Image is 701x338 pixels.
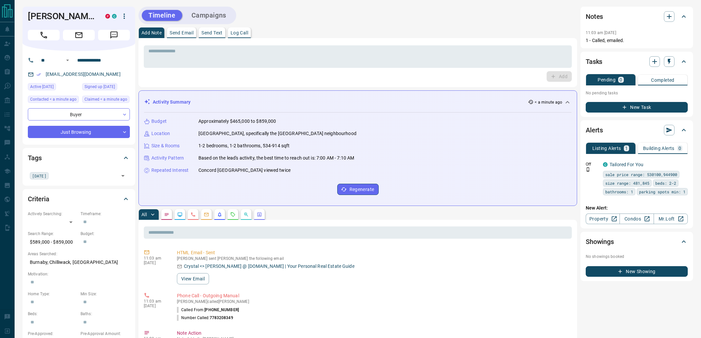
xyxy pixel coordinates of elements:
p: Crystal <> [PERSON_NAME] @ [DOMAIN_NAME] | Your Personal Real Estate Guide [184,263,354,270]
button: Regenerate [337,184,379,195]
span: [PHONE_NUMBER] [204,308,239,312]
p: Activity Summary [153,99,190,106]
p: Budget: [81,231,130,237]
p: Beds: [28,311,77,317]
span: Claimed < a minute ago [84,96,127,103]
div: Sun Oct 12 2025 [28,96,79,105]
p: Number Called: [177,315,233,321]
p: Size & Rooms [151,142,180,149]
svg: Notes [164,212,169,217]
p: 11:03 am [144,299,167,304]
p: [GEOGRAPHIC_DATA], specifically the [GEOGRAPHIC_DATA] neighbourhood [198,130,356,137]
p: Add Note [141,30,162,35]
p: Motivation: [28,271,130,277]
span: Email [63,30,95,40]
p: Activity Pattern [151,155,184,162]
p: Location [151,130,170,137]
p: 1-2 bedrooms, 1-2 bathrooms, 534-914 sqft [198,142,290,149]
svg: Email Verified [36,72,41,77]
button: Open [118,171,128,180]
p: No pending tasks [586,88,688,98]
a: Mr.Loft [654,214,688,224]
p: Pre-Approval Amount: [81,331,130,337]
h2: Criteria [28,194,49,204]
a: Condos [620,214,654,224]
p: [DATE] [144,304,167,308]
p: Actively Searching: [28,211,77,217]
p: Budget [151,118,167,125]
span: sale price range: 530100,944900 [605,171,677,178]
div: Tasks [586,54,688,70]
p: Based on the lead's activity, the best time to reach out is: 7:00 AM - 7:10 AM [198,155,354,162]
button: Campaigns [185,10,233,21]
p: 1 - Called, emailed. [586,37,688,44]
span: size range: 481,845 [605,180,649,186]
p: 11:03 am [DATE] [586,30,616,35]
svg: Listing Alerts [217,212,222,217]
div: Notes [586,9,688,24]
div: property.ca [105,14,110,19]
h2: Alerts [586,125,603,135]
p: Approximately $465,000 to $859,000 [198,118,276,125]
span: 7783208349 [210,315,233,320]
span: Contacted < a minute ago [30,96,77,103]
p: Called From: [177,307,239,313]
button: New Showing [586,266,688,277]
p: Listing Alerts [592,146,621,151]
p: Phone Call - Outgoing Manual [177,292,569,299]
p: Send Email [170,30,193,35]
p: New Alert: [586,205,688,212]
span: Signed up [DATE] [84,83,115,90]
p: Building Alerts [643,146,674,151]
p: $589,000 - $859,000 [28,237,77,248]
svg: Emails [204,212,209,217]
a: [EMAIL_ADDRESS][DOMAIN_NAME] [46,72,121,77]
div: Criteria [28,191,130,207]
p: Min Size: [81,291,130,297]
h2: Notes [586,11,603,22]
p: [PERSON_NAME] called [PERSON_NAME] [177,299,569,304]
button: Open [64,56,72,64]
p: Note Action [177,330,569,337]
p: HTML Email - Sent [177,249,569,256]
p: Search Range: [28,231,77,237]
div: Activity Summary< a minute ago [144,96,571,108]
svg: Push Notification Only [586,167,590,172]
div: Thu Oct 02 2025 [28,83,79,92]
h2: Tags [28,153,41,163]
p: Baths: [81,311,130,317]
p: All [141,212,147,217]
p: Areas Searched: [28,251,130,257]
a: Property [586,214,620,224]
p: < a minute ago [535,99,562,105]
span: Message [98,30,130,40]
p: Log Call [231,30,248,35]
span: parking spots min: 1 [639,188,685,195]
svg: Lead Browsing Activity [177,212,183,217]
button: New Task [586,102,688,113]
p: Repeated Interest [151,167,189,174]
div: Alerts [586,122,688,138]
svg: Requests [230,212,236,217]
svg: Calls [190,212,196,217]
div: Just Browsing [28,126,130,138]
a: Tailored For You [610,162,643,167]
h2: Showings [586,236,614,247]
svg: Opportunities [243,212,249,217]
span: Active [DATE] [30,83,54,90]
p: Off [586,161,599,167]
p: 1 [625,146,628,151]
p: 11:03 am [144,256,167,261]
p: [DATE] [144,261,167,265]
h2: Tasks [586,56,602,67]
div: Tue Jun 03 2025 [82,83,130,92]
p: Completed [651,78,674,82]
p: Burnaby, Chilliwack, [GEOGRAPHIC_DATA] [28,257,130,268]
span: beds: 2-2 [655,180,676,186]
p: Timeframe: [81,211,130,217]
h1: [PERSON_NAME] [28,11,95,22]
div: Sun Oct 12 2025 [82,96,130,105]
p: Pending [598,77,616,82]
p: Concord [GEOGRAPHIC_DATA] viewed twice [198,167,291,174]
button: Timeline [142,10,182,21]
